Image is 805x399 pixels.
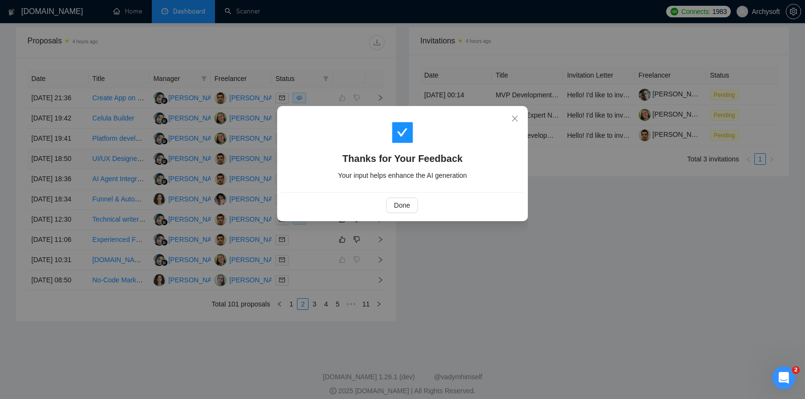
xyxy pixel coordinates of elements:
[394,200,410,211] span: Done
[338,172,467,179] span: Your input helps enhance the AI generation
[511,115,519,122] span: close
[792,366,800,374] span: 2
[502,106,528,132] button: Close
[292,152,513,165] h4: Thanks for Your Feedback
[386,198,417,213] button: Done
[772,366,795,389] iframe: Intercom live chat
[391,121,414,144] span: check-square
